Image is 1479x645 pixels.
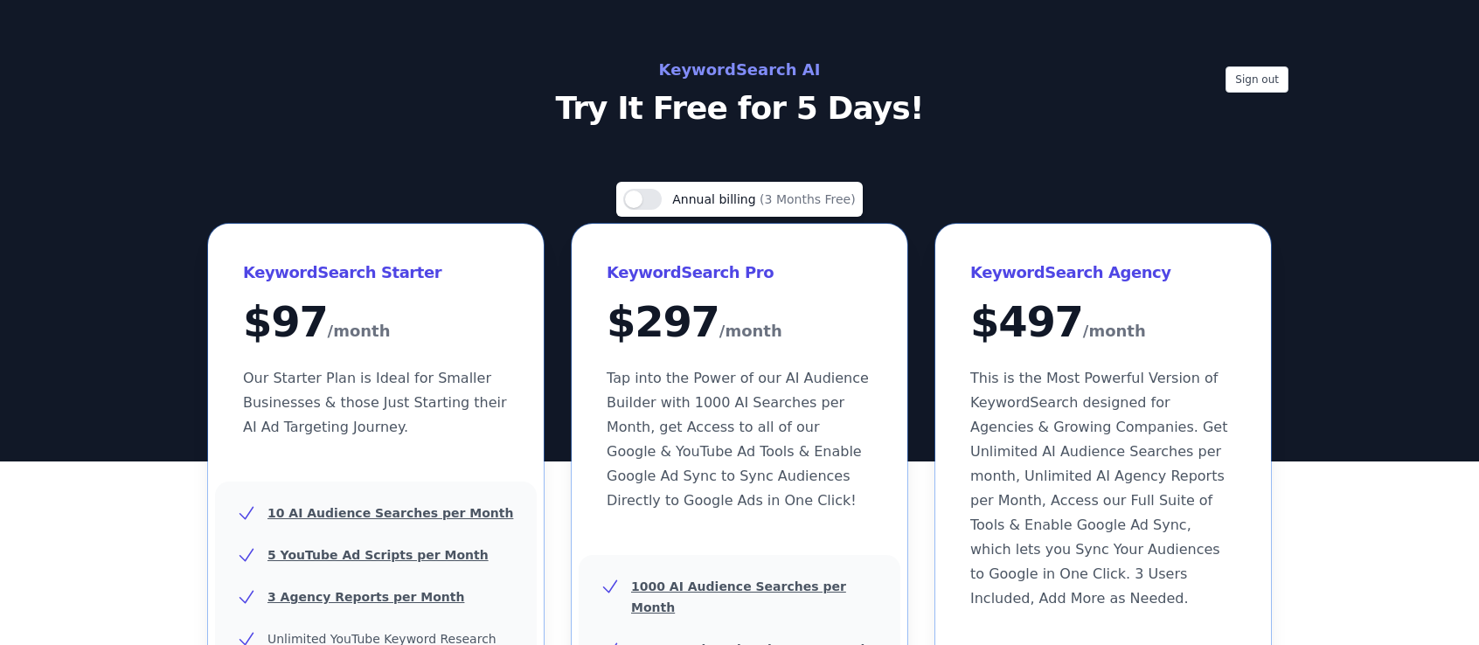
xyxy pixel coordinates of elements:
div: $ 497 [970,301,1236,345]
h3: KeywordSearch Pro [607,259,872,287]
span: Annual billing [672,192,760,206]
span: (3 Months Free) [760,192,856,206]
p: Try It Free for 5 Days! [348,91,1131,126]
button: Sign out [1226,66,1288,93]
u: 1000 AI Audience Searches per Month [631,579,846,614]
span: /month [328,317,391,345]
span: /month [1083,317,1146,345]
h3: KeywordSearch Starter [243,259,509,287]
div: $ 97 [243,301,509,345]
h2: KeywordSearch AI [348,56,1131,84]
u: 5 YouTube Ad Scripts per Month [267,548,489,562]
span: This is the Most Powerful Version of KeywordSearch designed for Agencies & Growing Companies. Get... [970,370,1227,607]
div: $ 297 [607,301,872,345]
span: Our Starter Plan is Ideal for Smaller Businesses & those Just Starting their AI Ad Targeting Jour... [243,370,507,435]
h3: KeywordSearch Agency [970,259,1236,287]
u: 3 Agency Reports per Month [267,590,464,604]
span: /month [719,317,782,345]
span: Tap into the Power of our AI Audience Builder with 1000 AI Searches per Month, get Access to all ... [607,370,869,509]
u: 10 AI Audience Searches per Month [267,506,513,520]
